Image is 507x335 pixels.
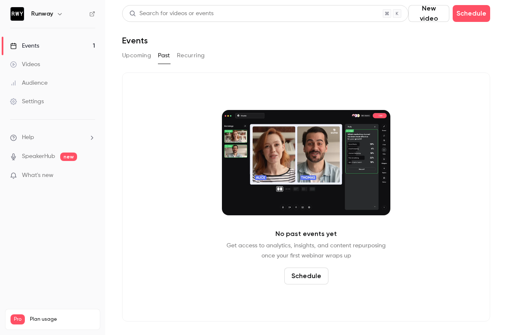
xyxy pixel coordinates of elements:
[22,133,34,142] span: Help
[284,268,328,284] button: Schedule
[275,229,337,239] p: No past events yet
[10,42,39,50] div: Events
[22,152,55,161] a: SpeakerHub
[22,171,53,180] span: What's new
[10,60,40,69] div: Videos
[60,153,77,161] span: new
[227,241,386,261] p: Get access to analytics, insights, and content repurposing once your first webinar wraps up
[10,79,48,87] div: Audience
[11,7,24,21] img: Runway
[85,172,95,180] iframe: Noticeable Trigger
[122,35,148,46] h1: Events
[122,49,151,62] button: Upcoming
[10,133,95,142] li: help-dropdown-opener
[129,9,213,18] div: Search for videos or events
[30,316,95,323] span: Plan usage
[31,10,53,18] h6: Runway
[408,5,449,22] button: New video
[158,49,170,62] button: Past
[177,49,205,62] button: Recurring
[11,314,25,324] span: Pro
[10,97,44,106] div: Settings
[453,5,490,22] button: Schedule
